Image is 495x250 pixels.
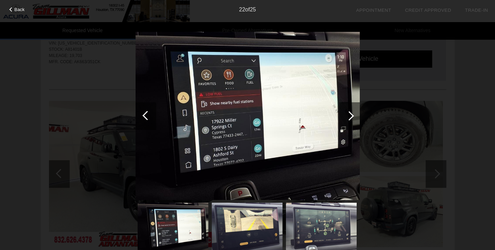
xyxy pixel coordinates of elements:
[14,7,25,12] span: Back
[465,8,488,13] a: Trade-In
[239,7,245,12] span: 22
[356,8,391,13] a: Appointment
[136,32,360,200] img: 479ac1c116614dbdb970bafcc18d558a.jpg
[250,7,256,12] span: 25
[405,8,451,13] a: Credit Approved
